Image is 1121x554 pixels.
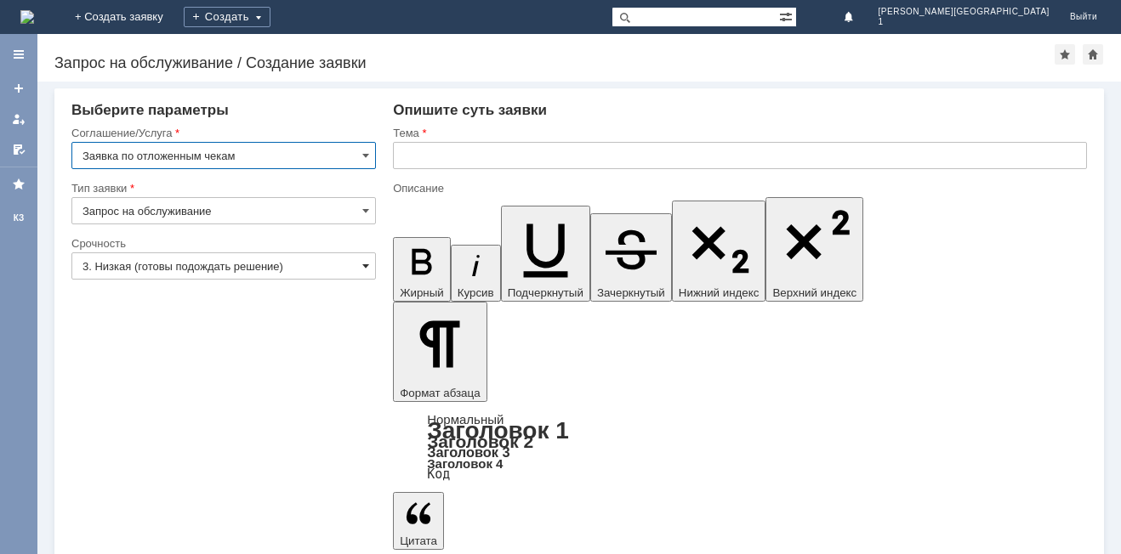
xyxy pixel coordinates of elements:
[879,7,1050,17] span: [PERSON_NAME][GEOGRAPHIC_DATA]
[54,54,1055,71] div: Запрос на обслуживание / Создание заявки
[393,302,487,402] button: Формат абзаца
[508,286,583,299] span: Подчеркнутый
[71,127,373,138] div: Соглашение/Услуга
[393,102,547,118] span: Опишите суть заявки
[427,466,450,482] a: Код
[400,286,444,299] span: Жирный
[5,212,32,225] div: КЗ
[427,417,569,444] a: Заголовок 1
[679,286,760,299] span: Нижний индекс
[765,197,863,302] button: Верхний индекс
[590,213,672,302] button: Зачеркнутый
[393,414,1087,480] div: Формат абзаца
[672,201,766,302] button: Нижний индекс
[71,183,373,194] div: Тип заявки
[427,412,504,427] a: Нормальный
[393,127,1084,138] div: Тема
[5,205,32,232] a: КЗ
[393,183,1084,194] div: Описание
[779,8,796,24] span: Расширенный поиск
[71,102,229,118] span: Выберите параметры
[1083,44,1103,65] div: Сделать домашней страницей
[400,387,480,399] span: Формат абзаца
[20,10,34,24] a: Перейти на домашнюю страницу
[1055,44,1075,65] div: Добавить в избранное
[393,237,451,302] button: Жирный
[501,206,590,302] button: Подчеркнутый
[772,286,856,299] span: Верхний индекс
[5,105,32,133] a: Мои заявки
[5,136,32,163] a: Мои согласования
[879,17,1050,27] span: 1
[597,286,665,299] span: Зачеркнутый
[71,238,373,249] div: Срочность
[427,456,503,471] a: Заголовок 4
[20,10,34,24] img: logo
[5,75,32,102] a: Создать заявку
[400,534,437,547] span: Цитата
[427,444,509,460] a: Заголовок 3
[427,432,533,451] a: Заголовок 2
[393,492,444,550] button: Цитата
[451,245,501,302] button: Курсив
[184,7,270,27] div: Создать
[458,286,494,299] span: Курсив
